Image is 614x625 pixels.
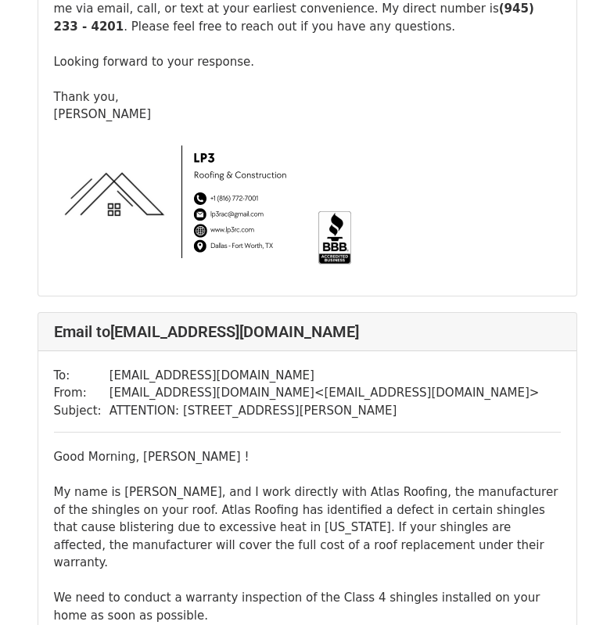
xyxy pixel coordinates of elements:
[54,466,561,572] div: My name is [PERSON_NAME], and I work directly with Atlas Roofing, the manufacturer of the shingle...
[54,572,561,625] div: We need to conduct a warranty inspection of the Class 4 shingles installed on your home as soon a...
[110,367,540,385] td: [EMAIL_ADDRESS][DOMAIN_NAME]
[110,384,540,402] td: [EMAIL_ADDRESS][DOMAIN_NAME] < [EMAIL_ADDRESS][DOMAIN_NAME] >
[54,106,561,280] div: [PERSON_NAME]
[54,402,110,420] td: Subject:
[110,402,540,420] td: ATTENTION: [STREET_ADDRESS][PERSON_NAME]
[54,448,561,466] div: Good Morning, [PERSON_NAME] !
[536,550,614,625] iframe: Chat Widget
[54,367,110,385] td: To:
[54,384,110,402] td: From:
[54,88,561,106] div: Thank you,
[54,322,561,341] h4: Email to [EMAIL_ADDRESS][DOMAIN_NAME]
[54,35,561,70] div: Looking forward to your response.
[54,124,367,280] img: AIorK4zyidGrfqeeY1m3xn0lLroYEwUL35E5FIE0YAR8ngGVW7cyvb__IqUc8ryMT8_ut6sX2tdtvCCslqap
[54,2,534,34] b: (945) 233 - 4201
